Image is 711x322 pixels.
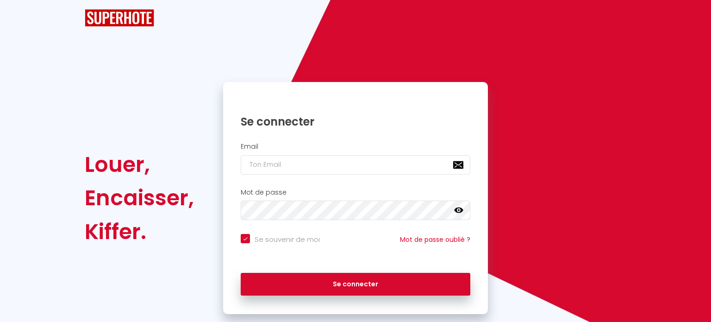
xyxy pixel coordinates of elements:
h2: Mot de passe [241,189,470,196]
h1: Se connecter [241,114,470,129]
h2: Email [241,143,470,151]
div: Encaisser, [85,181,194,215]
a: Mot de passe oublié ? [400,235,470,244]
div: Louer, [85,148,194,181]
img: SuperHote logo [85,9,154,26]
button: Se connecter [241,273,470,296]
input: Ton Email [241,155,470,175]
div: Kiffer. [85,215,194,248]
